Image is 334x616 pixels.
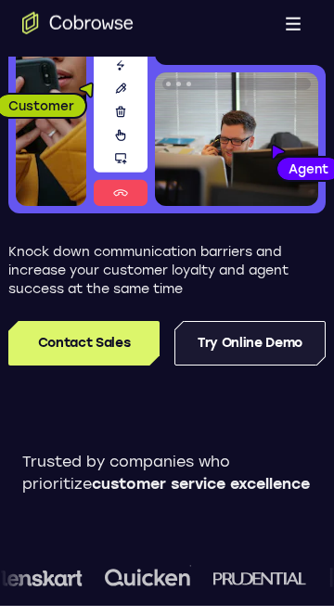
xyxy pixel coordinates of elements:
[92,485,310,503] span: customer service excellence
[98,573,185,602] img: quicken
[22,22,134,45] a: Go to the home page
[207,581,301,596] img: prudential
[8,331,160,376] a: Contact Sales
[155,83,318,216] img: A customer support agent talking on the phone
[8,253,326,309] p: Knock down communication barriers and increase your customer loyalty and agent success at the sam...
[94,38,148,216] img: A series of tools used in co-browsing sessions
[174,331,326,376] a: Try Online Demo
